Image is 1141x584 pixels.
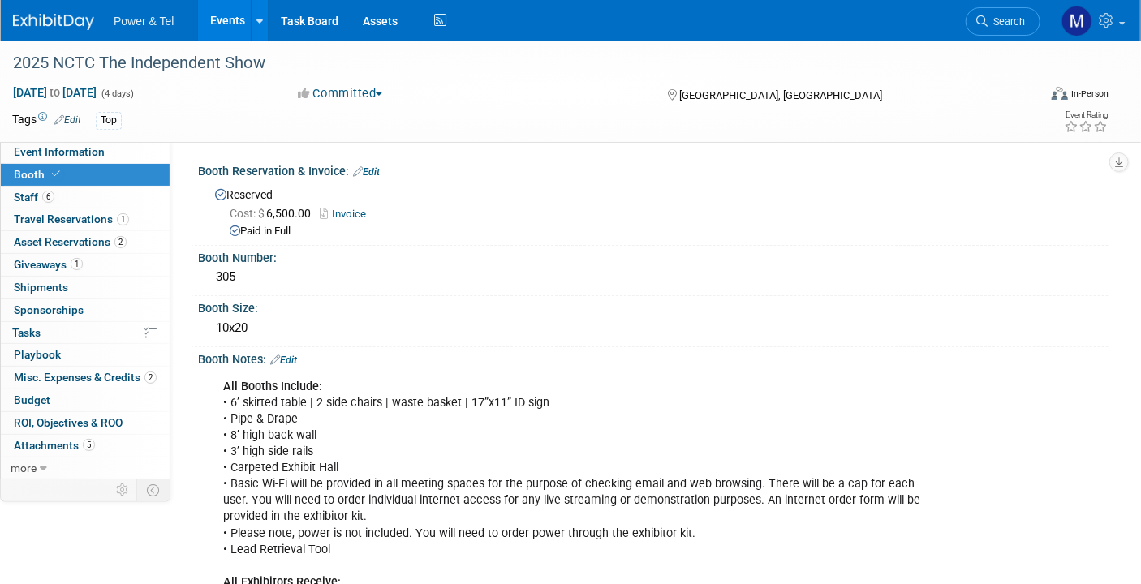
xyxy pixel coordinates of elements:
div: Booth Number: [198,246,1109,266]
div: 305 [210,264,1096,290]
a: Staff6 [1,187,170,208]
span: Search [988,15,1025,28]
a: Event Information [1,141,170,163]
a: Travel Reservations1 [1,208,170,230]
div: Paid in Full [230,224,1096,239]
a: Search [966,7,1040,36]
a: Edit [353,166,380,178]
span: Booth [14,168,63,181]
span: 1 [71,258,83,270]
div: Booth Size: [198,296,1109,316]
span: 5 [83,439,95,451]
div: 2025 NCTC The Independent Show [7,49,1015,78]
td: Personalize Event Tab Strip [109,479,137,500]
span: 2 [114,236,127,248]
span: Event Information [14,145,105,158]
a: Attachments5 [1,435,170,457]
span: 6,500.00 [230,207,317,220]
span: ROI, Objectives & ROO [14,416,123,429]
a: Booth [1,164,170,186]
span: (4 days) [100,88,134,99]
span: Misc. Expenses & Credits [14,371,157,384]
a: Asset Reservations2 [1,231,170,253]
a: Edit [270,354,297,366]
span: Travel Reservations [14,213,129,225]
div: Event Format [946,84,1109,109]
div: Reserved [210,182,1096,239]
a: Tasks [1,322,170,344]
span: Power & Tel [114,15,174,28]
span: to [47,86,62,99]
span: [DATE] [DATE] [12,85,97,100]
a: ROI, Objectives & ROO [1,412,170,434]
td: Toggle Event Tabs [137,479,170,500]
div: Top [96,112,122,129]
a: Shipments [1,277,170,298]
td: Tags [12,111,81,130]
div: 10x20 [210,316,1096,341]
span: [GEOGRAPHIC_DATA], [GEOGRAPHIC_DATA] [680,89,883,101]
span: Staff [14,191,54,204]
a: more [1,457,170,479]
div: Booth Notes: [198,347,1109,368]
span: Cost: $ [230,207,266,220]
i: Booth reservation complete [52,170,60,178]
a: Invoice [320,208,374,220]
span: Tasks [12,326,41,339]
a: Edit [54,114,81,126]
a: Giveaways1 [1,254,170,276]
a: Budget [1,389,170,411]
a: Playbook [1,344,170,366]
span: 6 [42,191,54,203]
span: 2 [144,371,157,384]
span: 1 [117,213,129,225]
img: Madalyn Bobbitt [1061,6,1092,36]
span: Sponsorships [14,303,84,316]
a: Misc. Expenses & Credits2 [1,367,170,389]
div: Event Rating [1064,111,1108,119]
button: Committed [292,85,389,102]
b: All Booths Include: [223,380,322,393]
a: Sponsorships [1,299,170,321]
div: Booth Reservation & Invoice: [198,159,1109,180]
span: more [11,462,37,474]
span: Giveaways [14,258,83,271]
span: Attachments [14,439,95,452]
span: Asset Reservations [14,235,127,248]
span: Shipments [14,281,68,294]
span: Budget [14,393,50,406]
img: Format-Inperson.png [1052,87,1068,100]
span: Playbook [14,348,61,361]
img: ExhibitDay [13,14,94,30]
div: In-Person [1070,88,1109,100]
